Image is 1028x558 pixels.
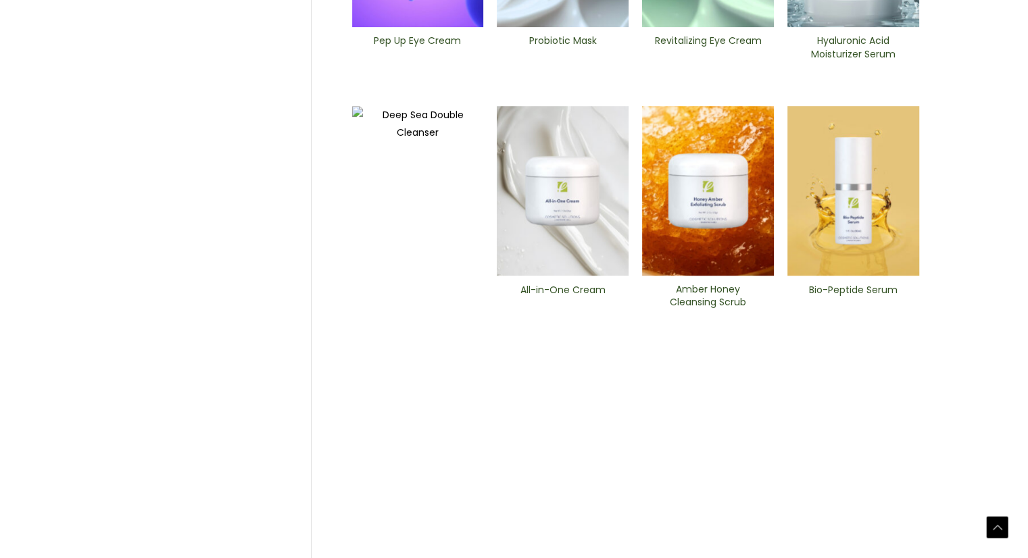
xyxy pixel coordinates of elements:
img: Bio-Peptide ​Serum [787,106,919,276]
h2: Bio-Peptide ​Serum [799,284,908,309]
a: Hyaluronic Acid Moisturizer Serum [799,34,908,65]
h2: Revitalizing ​Eye Cream [654,34,762,60]
h2: Hyaluronic Acid Moisturizer Serum [799,34,908,60]
a: Pep Up Eye Cream [363,34,472,65]
img: Amber Honey Cleansing Scrub [642,106,774,276]
a: Revitalizing ​Eye Cream [654,34,762,65]
a: Amber Honey Cleansing Scrub [654,283,762,313]
h2: All-in-One ​Cream [508,284,617,309]
h2: Pep Up Eye Cream [363,34,472,60]
h2: Probiotic Mask [508,34,617,60]
a: Bio-Peptide ​Serum [799,284,908,314]
h2: Amber Honey Cleansing Scrub [654,283,762,309]
a: All-in-One ​Cream [508,284,617,314]
a: Probiotic Mask [508,34,617,65]
img: All In One Cream [497,106,629,276]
